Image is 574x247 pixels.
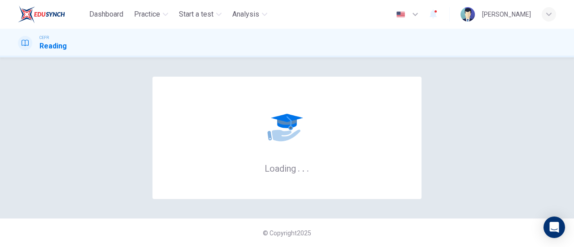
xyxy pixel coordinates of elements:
[544,217,565,238] div: Open Intercom Messenger
[229,6,271,22] button: Analysis
[179,9,213,20] span: Start a test
[39,41,67,52] h1: Reading
[395,11,406,18] img: en
[482,9,531,20] div: [PERSON_NAME]
[302,160,305,175] h6: .
[39,35,49,41] span: CEFR
[265,162,309,174] h6: Loading
[175,6,225,22] button: Start a test
[89,9,123,20] span: Dashboard
[134,9,160,20] span: Practice
[130,6,172,22] button: Practice
[263,230,311,237] span: © Copyright 2025
[18,5,65,23] img: EduSynch logo
[86,6,127,22] button: Dashboard
[306,160,309,175] h6: .
[461,7,475,22] img: Profile picture
[297,160,300,175] h6: .
[232,9,259,20] span: Analysis
[18,5,86,23] a: EduSynch logo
